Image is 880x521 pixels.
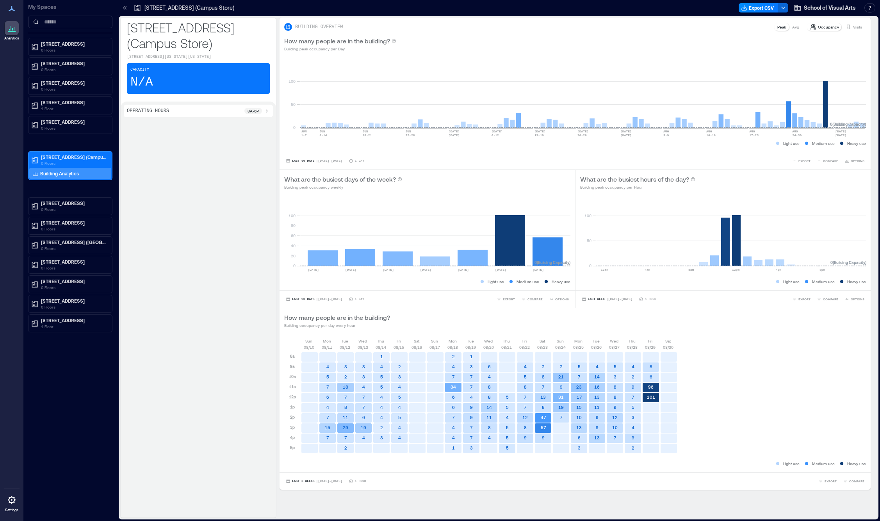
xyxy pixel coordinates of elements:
text: 20-26 [577,134,587,137]
p: How many people are in the building? [284,36,390,46]
text: 3-9 [663,134,669,137]
p: [STREET_ADDRESS] [41,200,107,206]
text: 12pm [732,268,739,271]
text: [DATE] [533,268,544,271]
span: School of Visual Arts [804,4,856,12]
p: 11a [289,384,296,390]
text: 7 [524,394,527,400]
p: 0 Floors [41,284,107,291]
p: 08/22 [519,344,530,350]
text: 2 [560,364,563,369]
text: 7 [326,415,329,420]
p: 08/18 [447,344,458,350]
text: 8 [614,384,616,389]
text: 22-28 [405,134,415,137]
p: 08/12 [340,344,350,350]
p: 08/11 [322,344,332,350]
button: EXPORT [791,157,812,165]
text: 7 [470,384,473,389]
text: 7 [560,415,563,420]
p: 08/14 [376,344,386,350]
text: 2 [632,374,634,379]
p: Fri [522,338,527,344]
p: Sat [414,338,419,344]
text: 9 [470,405,473,410]
p: Capacity [130,67,149,73]
p: 1p [290,404,295,410]
button: Last 3 Weeks |[DATE]-[DATE] [284,477,344,485]
text: 101 [647,394,655,400]
text: 8 [524,384,527,389]
tspan: 80 [291,223,296,228]
text: 2 [452,354,455,359]
p: Sat [665,338,671,344]
text: [DATE] [308,268,319,271]
text: [DATE] [835,134,846,137]
p: [STREET_ADDRESS] [41,298,107,304]
p: Tue [467,338,474,344]
text: 5 [398,394,401,400]
text: 6-12 [492,134,499,137]
p: 08/24 [555,344,566,350]
text: 19 [361,425,366,430]
text: 8 [650,364,652,369]
p: [STREET_ADDRESS] (Campus Store) [41,154,107,160]
tspan: 100 [289,213,296,218]
p: Settings [5,508,18,512]
text: 9 [596,415,599,420]
text: 7 [326,384,329,389]
text: 10 [576,415,582,420]
text: 7 [362,394,365,400]
button: Last 90 Days |[DATE]-[DATE] [284,157,344,165]
p: Heavy use [552,278,570,285]
text: 5 [632,405,634,410]
p: Building occupancy per day every hour [284,322,390,328]
text: 8 [542,405,545,410]
p: [STREET_ADDRESS] [41,99,107,105]
p: Analytics [4,36,19,41]
text: 4 [452,364,455,369]
text: 5 [326,374,329,379]
span: EXPORT [798,159,811,163]
text: 4 [524,364,527,369]
p: Wed [484,338,493,344]
text: JUN [319,130,325,133]
text: 5 [398,415,401,420]
p: Occupancy [818,24,839,30]
p: 9a [290,363,295,369]
p: Mon [574,338,583,344]
text: 5 [380,374,383,379]
text: [DATE] [492,130,503,133]
text: 15-21 [362,134,372,137]
p: Sat [540,338,545,344]
text: 10-16 [706,134,716,137]
p: Mon [449,338,457,344]
p: 08/16 [411,344,422,350]
text: 7 [578,374,581,379]
p: 1 Floor [41,323,107,330]
text: 21 [558,374,564,379]
p: 0 Floors [41,66,107,73]
p: Tue [341,338,348,344]
text: 1 [470,354,473,359]
span: COMPARE [823,159,838,163]
p: N/A [130,75,153,90]
p: 1 Hour [645,297,656,302]
text: 6 [362,415,365,420]
tspan: 0 [293,125,296,130]
span: OPTIONS [555,297,569,302]
text: 7 [470,374,473,379]
p: 08/10 [304,344,314,350]
text: 16 [594,384,600,389]
text: 3 [614,374,616,379]
text: 17 [577,394,582,400]
p: [STREET_ADDRESS] [41,80,107,86]
text: 15 [325,425,330,430]
p: [STREET_ADDRESS] [41,317,107,323]
text: 1-7 [301,134,307,137]
text: 6 [488,364,491,369]
text: 7 [344,394,347,400]
text: 6 [326,394,329,400]
text: 3 [362,364,365,369]
a: Settings [2,491,21,515]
